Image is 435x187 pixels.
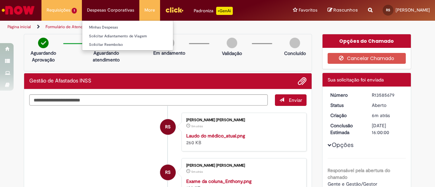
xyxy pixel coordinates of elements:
[386,8,390,12] span: RS
[222,50,242,57] p: Validação
[325,112,367,119] dt: Criação
[372,112,390,118] span: 6m atrás
[90,50,123,63] p: Aguardando atendimento
[191,124,203,128] time: 01/10/2025 12:07:57
[289,97,302,103] span: Enviar
[82,41,173,49] a: Solicitar Reembolso
[298,77,307,86] button: Adicionar anexos
[186,118,299,122] div: [PERSON_NAME] [PERSON_NAME]
[144,7,155,14] span: More
[323,34,411,48] div: Opções do Chamado
[372,122,403,136] div: [DATE] 16:00:00
[227,38,237,48] img: img-circle-grey.png
[216,7,233,15] p: +GenAi
[47,7,70,14] span: Requisições
[191,170,203,174] time: 01/10/2025 12:07:52
[186,132,299,146] div: 260 KB
[160,119,176,135] div: Rosalina Cavalcanti Gomes da Silva
[82,33,173,40] a: Solicitar Adiantamento de Viagem
[328,7,358,14] a: Rascunhos
[191,124,203,128] span: 5m atrás
[7,24,31,30] a: Página inicial
[29,94,268,106] textarea: Digite sua mensagem aqui...
[325,92,367,98] dt: Número
[191,170,203,174] span: 5m atrás
[372,102,403,109] div: Aberto
[194,7,233,15] div: Padroniza
[160,165,176,180] div: Rosalina Cavalcanti Gomes da Silva
[333,7,358,13] span: Rascunhos
[82,24,173,31] a: Minhas Despesas
[165,119,171,135] span: RS
[328,53,406,64] button: Cancelar Chamado
[38,38,49,48] img: check-circle-green.png
[325,122,367,136] dt: Conclusão Estimada
[290,38,300,48] img: img-circle-grey.png
[27,50,60,63] p: Aguardando Aprovação
[87,7,134,14] span: Despesas Corporativas
[72,8,77,14] span: 1
[5,21,285,33] ul: Trilhas de página
[82,20,173,51] ul: Despesas Corporativas
[29,78,91,84] h2: Gestão de Afastados INSS Histórico de tíquete
[325,102,367,109] dt: Status
[299,7,317,14] span: Favoritos
[396,7,430,13] span: [PERSON_NAME]
[372,112,390,118] time: 01/10/2025 12:07:27
[275,94,307,106] button: Enviar
[165,164,171,181] span: RS
[153,50,185,56] p: Em andamento
[186,133,245,139] a: Laudo do médico_atual.png
[284,50,306,57] p: Concluído
[1,3,36,17] img: ServiceNow
[372,92,403,98] div: R13585679
[328,181,377,187] span: Gente e Gestão/Gestor
[328,167,390,180] b: Responsável pela abertura do chamado
[186,164,299,168] div: [PERSON_NAME] [PERSON_NAME]
[186,178,251,184] a: Exame da coluna_Enthony.png
[46,24,96,30] a: Formulário de Atendimento
[328,77,384,83] span: Sua solicitação foi enviada
[372,112,403,119] div: 01/10/2025 12:07:27
[165,5,184,15] img: click_logo_yellow_360x200.png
